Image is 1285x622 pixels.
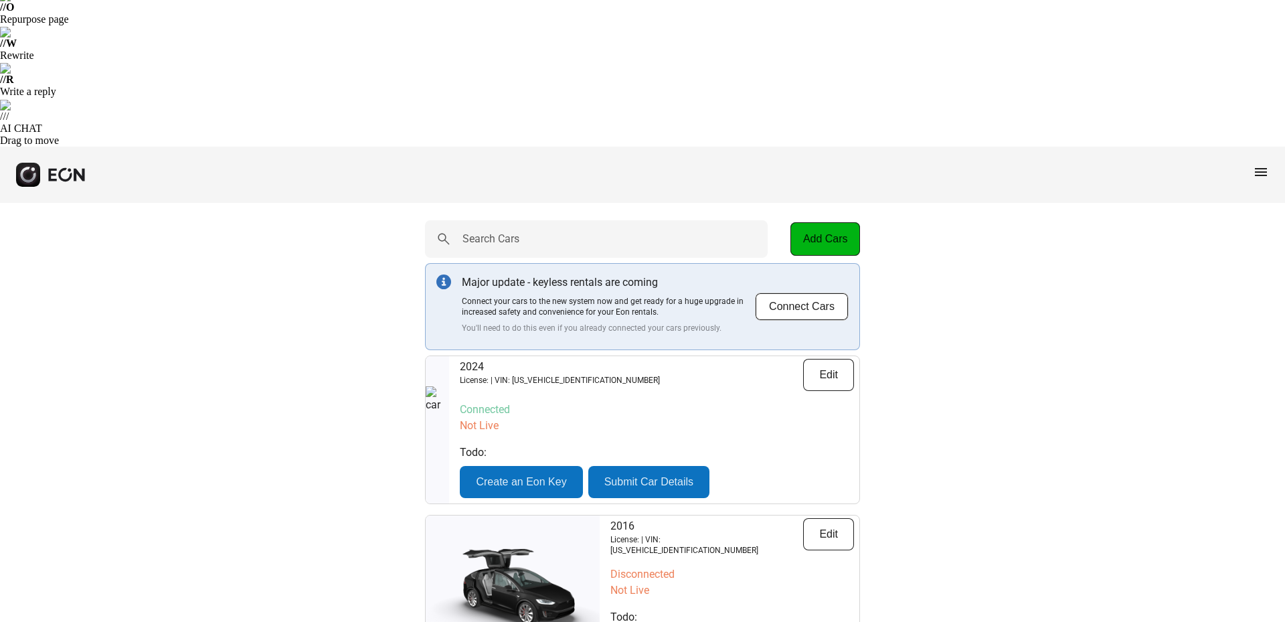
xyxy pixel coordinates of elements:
[462,296,755,317] p: Connect your cars to the new system now and get ready for a huge upgrade in increased safety and ...
[803,518,854,550] button: Edit
[755,293,849,321] button: Connect Cars
[460,359,660,375] p: 2024
[460,418,854,434] p: Not Live
[460,375,660,386] p: License: | VIN: [US_VEHICLE_IDENTIFICATION_NUMBER]
[462,231,519,247] label: Search Cars
[426,386,449,473] img: car
[460,402,854,418] p: Connected
[462,275,755,291] p: Major update - keyless rentals are coming
[436,275,451,289] img: info
[1253,164,1269,180] span: menu
[588,466,709,498] button: Submit Car Details
[460,466,582,498] button: Create an Eon Key
[803,359,854,391] button: Edit
[610,582,854,599] p: Not Live
[460,445,854,461] p: Todo:
[790,222,860,256] button: Add Cars
[610,534,803,556] p: License: | VIN: [US_VEHICLE_IDENTIFICATION_NUMBER]
[610,518,803,534] p: 2016
[610,566,854,582] p: Disconnected
[462,323,755,333] p: You'll need to do this even if you already connected your cars previously.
